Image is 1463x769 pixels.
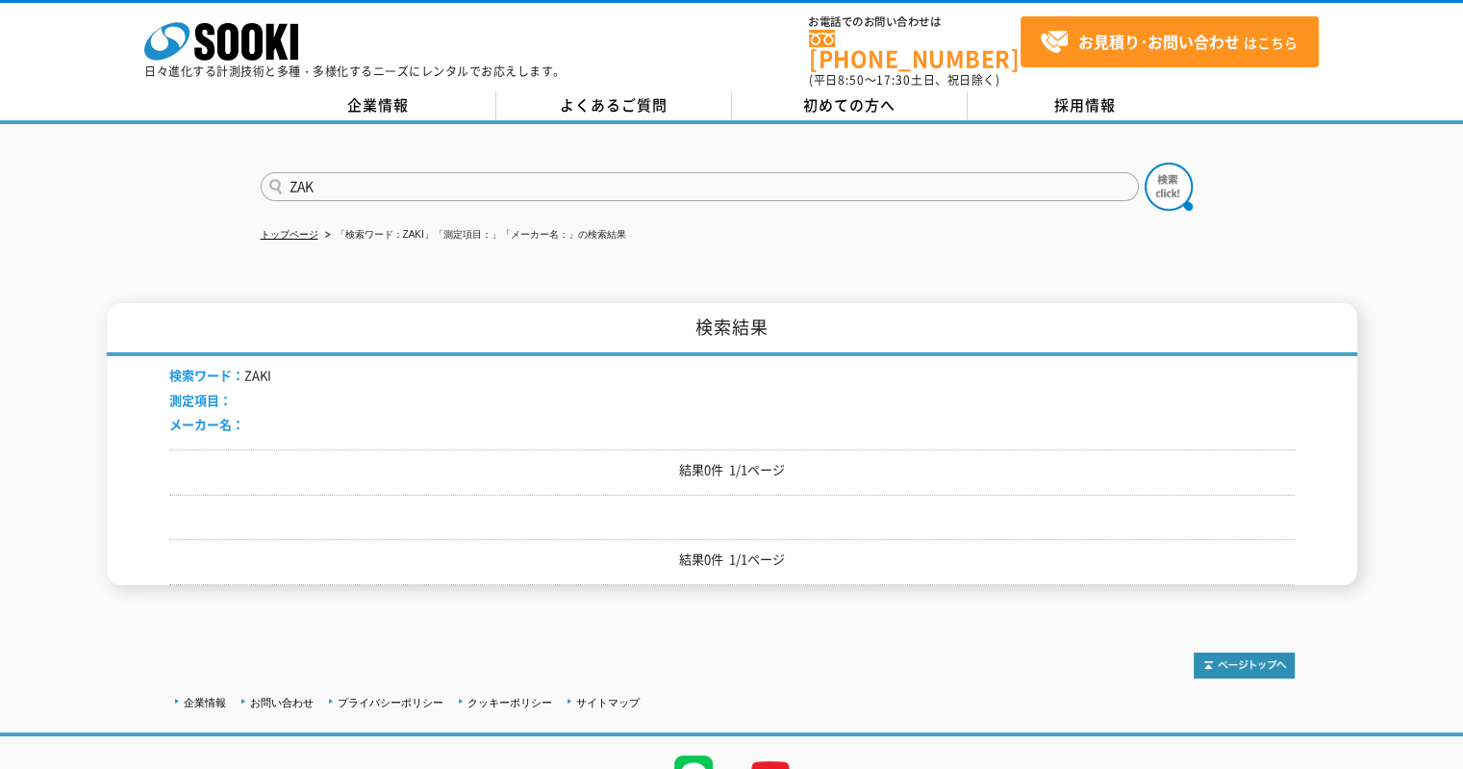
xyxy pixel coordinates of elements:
a: お見積り･お問い合わせはこちら [1021,16,1319,67]
h1: 検索結果 [107,303,1357,356]
a: [PHONE_NUMBER] [809,30,1021,69]
a: 企業情報 [184,697,226,708]
span: 初めての方へ [803,94,895,115]
p: 結果0件 1/1ページ [169,550,1295,570]
a: プライバシーポリシー [338,697,443,708]
span: 17:30 [876,71,911,89]
input: 商品名、型式、NETIS番号を入力してください [261,172,1139,201]
span: 測定項目： [169,391,232,409]
a: クッキーポリシー [467,697,552,708]
a: お問い合わせ [250,697,314,708]
span: メーカー名： [169,415,244,433]
span: お電話でのお問い合わせは [809,16,1021,28]
p: 結果0件 1/1ページ [169,460,1295,480]
li: 「検索ワード：ZAKI」「測定項目：」「メーカー名：」の検索結果 [321,225,626,245]
a: 初めての方へ [732,91,968,120]
span: はこちら [1040,28,1298,57]
a: トップページ [261,229,318,240]
span: 検索ワード： [169,366,244,384]
img: btn_search.png [1145,163,1193,211]
span: (平日 ～ 土日、祝日除く) [809,71,999,89]
strong: お見積り･お問い合わせ [1078,30,1240,53]
a: よくあるご質問 [496,91,732,120]
a: サイトマップ [576,697,640,708]
span: 8:50 [838,71,865,89]
li: ZAKI [169,366,271,386]
a: 企業情報 [261,91,496,120]
a: 採用情報 [968,91,1203,120]
img: トップページへ [1194,653,1295,679]
p: 日々進化する計測技術と多種・多様化するニーズにレンタルでお応えします。 [144,65,566,77]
